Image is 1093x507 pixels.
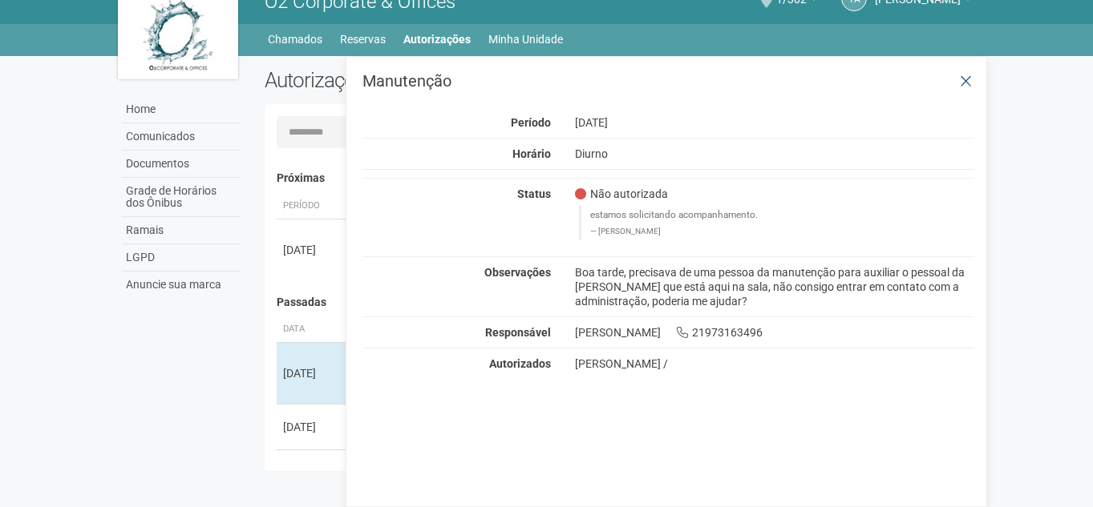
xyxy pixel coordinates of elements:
[122,178,241,217] a: Grade de Horários dos Ônibus
[563,147,987,161] div: Diurno
[488,28,563,50] a: Minha Unidade
[563,325,987,340] div: [PERSON_NAME] 21973163496
[485,326,551,339] strong: Responsável
[575,187,668,201] span: Não autorizada
[277,193,349,219] th: Período
[340,28,386,50] a: Reservas
[579,205,975,239] blockquote: estamos solicitando acompanhamento.
[575,356,975,371] div: [PERSON_NAME] /
[489,357,551,370] strong: Autorizados
[122,244,241,272] a: LGPD
[511,116,551,129] strong: Período
[122,96,241,123] a: Home
[590,226,966,237] footer: [PERSON_NAME]
[362,73,974,89] h3: Manutenção
[563,115,987,130] div: [DATE]
[283,419,342,435] div: [DATE]
[277,316,349,343] th: Data
[517,187,551,200] strong: Status
[484,266,551,279] strong: Observações
[122,151,241,178] a: Documentos
[283,365,342,381] div: [DATE]
[277,172,964,184] h4: Próximas
[122,123,241,151] a: Comunicados
[122,272,241,298] a: Anuncie sua marca
[403,28,471,50] a: Autorizações
[277,296,964,308] h4: Passadas
[283,242,342,258] div: [DATE]
[265,68,608,92] h2: Autorizações
[268,28,322,50] a: Chamados
[122,217,241,244] a: Ramais
[563,265,987,308] div: Boa tarde, precisava de uma pessoa da manutenção para auxiliar o pessoal da [PERSON_NAME] que est...
[512,147,551,160] strong: Horário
